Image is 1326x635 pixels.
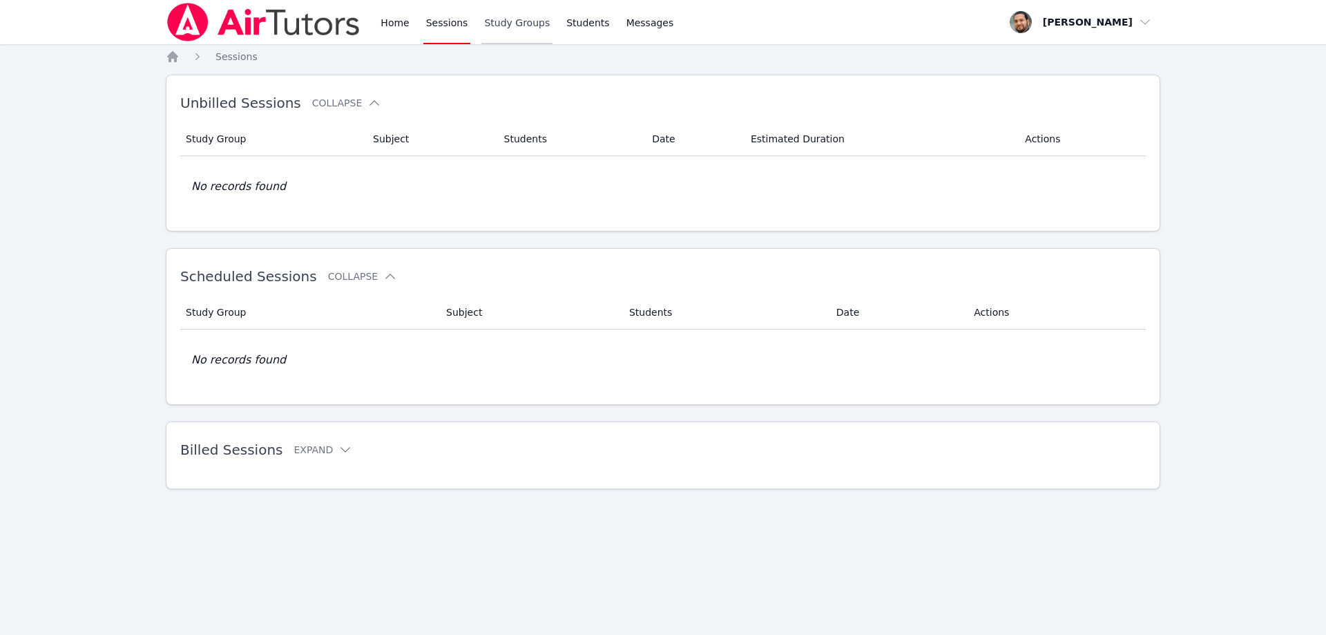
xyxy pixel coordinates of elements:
[180,442,282,458] span: Billed Sessions
[1017,122,1146,156] th: Actions
[294,443,352,457] button: Expand
[965,296,1146,330] th: Actions
[215,51,258,62] span: Sessions
[180,296,438,330] th: Study Group
[312,96,381,110] button: Collapse
[180,156,1146,217] td: No records found
[644,122,742,156] th: Date
[328,269,397,283] button: Collapse
[180,268,317,285] span: Scheduled Sessions
[215,50,258,64] a: Sessions
[626,16,674,30] span: Messages
[496,122,644,156] th: Students
[828,296,965,330] th: Date
[166,3,361,41] img: Air Tutors
[166,50,1160,64] nav: Breadcrumb
[180,122,365,156] th: Study Group
[365,122,496,156] th: Subject
[180,330,1146,390] td: No records found
[621,296,828,330] th: Students
[180,95,301,111] span: Unbilled Sessions
[438,296,621,330] th: Subject
[742,122,1017,156] th: Estimated Duration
